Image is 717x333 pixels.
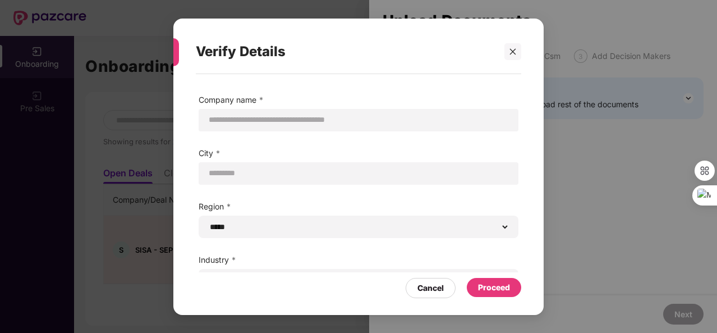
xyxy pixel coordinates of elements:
label: Industry [199,253,518,266]
div: Verify Details [196,30,494,74]
label: Company name [199,93,518,106]
div: Cancel [417,281,444,294]
label: Region [199,200,518,212]
label: City [199,147,518,159]
span: close [509,47,517,55]
div: Proceed [478,281,510,293]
